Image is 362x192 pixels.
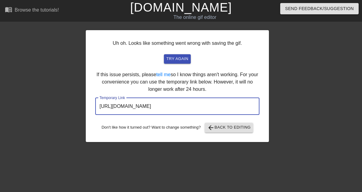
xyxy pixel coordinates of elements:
input: bare [95,98,259,115]
a: tell me [156,72,171,77]
span: menu_book [5,6,12,13]
span: try again [166,55,188,62]
span: arrow_back [207,124,215,131]
button: Send Feedback/Suggestion [280,3,359,14]
div: The online gif editor [124,14,266,21]
a: [DOMAIN_NAME] [130,1,232,14]
span: Send Feedback/Suggestion [285,5,354,12]
div: Browse the tutorials! [15,7,59,12]
span: Back to Editing [207,124,251,131]
button: try again [164,54,191,64]
a: Browse the tutorials! [5,6,59,15]
button: Back to Editing [205,123,253,133]
div: Don't like how it turned out? Want to change something? [95,123,259,133]
div: Uh oh. Looks like something went wrong with saving the gif. If this issue persists, please so I k... [86,30,269,142]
